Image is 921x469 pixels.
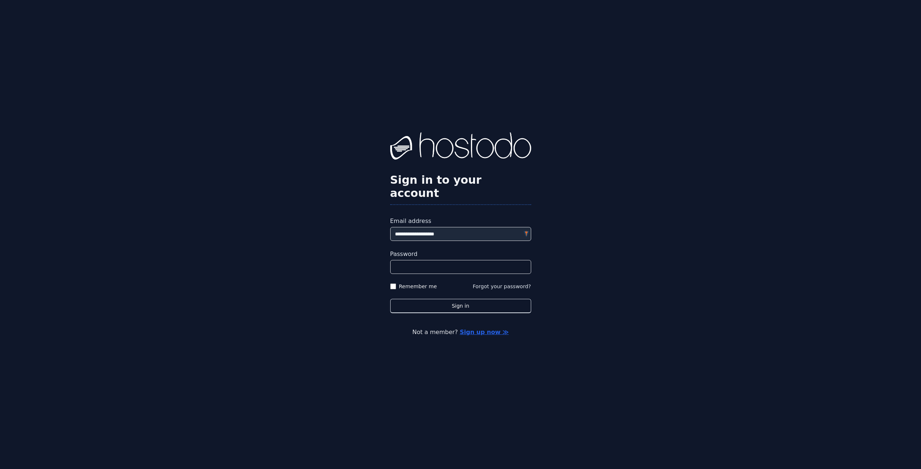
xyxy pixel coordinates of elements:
h2: Sign in to your account [390,173,531,200]
button: Sign in [390,299,531,313]
a: Sign up now ≫ [460,329,508,336]
label: Remember me [399,283,437,290]
img: Hostodo [390,132,531,162]
p: Not a member? [35,328,886,337]
button: Forgot your password? [473,283,531,290]
label: Email address [390,217,531,226]
label: Password [390,250,531,259]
